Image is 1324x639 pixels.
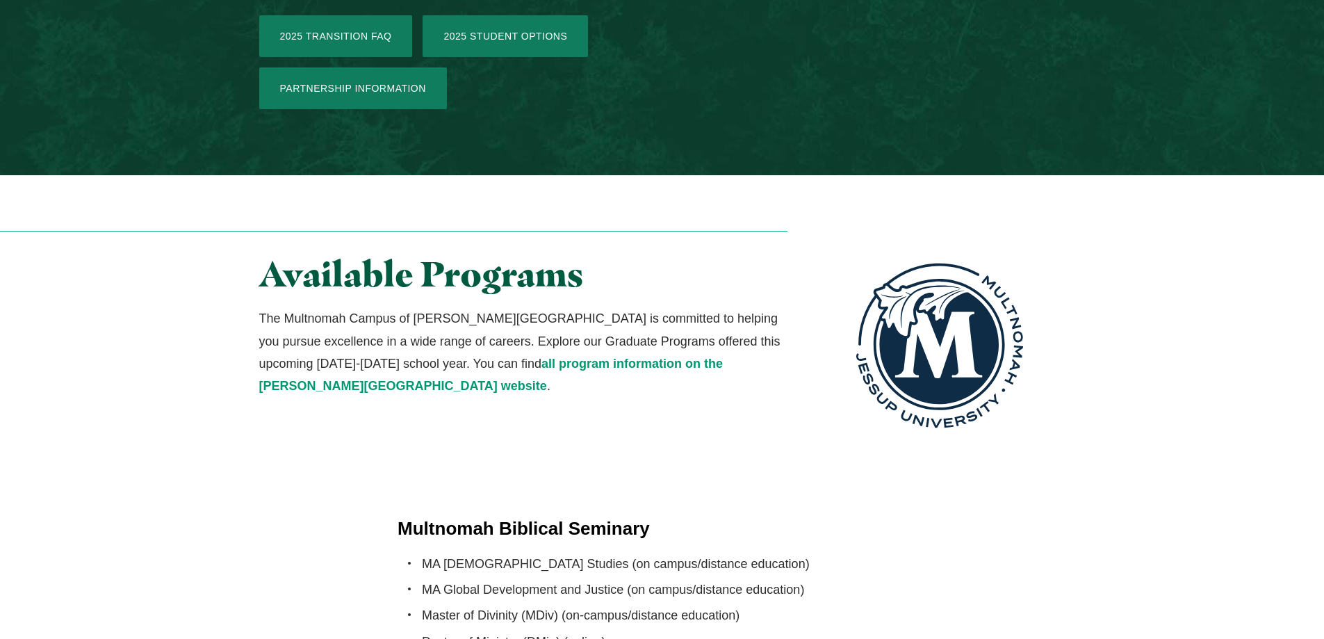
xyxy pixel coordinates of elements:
h2: Available Programs [259,255,788,293]
li: MA [DEMOGRAPHIC_DATA] Studies (on campus/distance education) [422,553,926,575]
a: 2025 Student Options [423,15,588,57]
li: MA Global Development and Justice (on campus/distance education) [422,579,926,601]
a: 2025 Transition FAQ [259,15,413,57]
p: The Multnomah Campus of [PERSON_NAME][GEOGRAPHIC_DATA] is committed to helping you pursue excelle... [259,307,788,398]
li: Master of Divinity (MDiv) (on-campus/distance education) [422,604,926,626]
a: Partnership Information [259,67,447,109]
h4: Multnomah Biblical Seminary [398,516,926,541]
